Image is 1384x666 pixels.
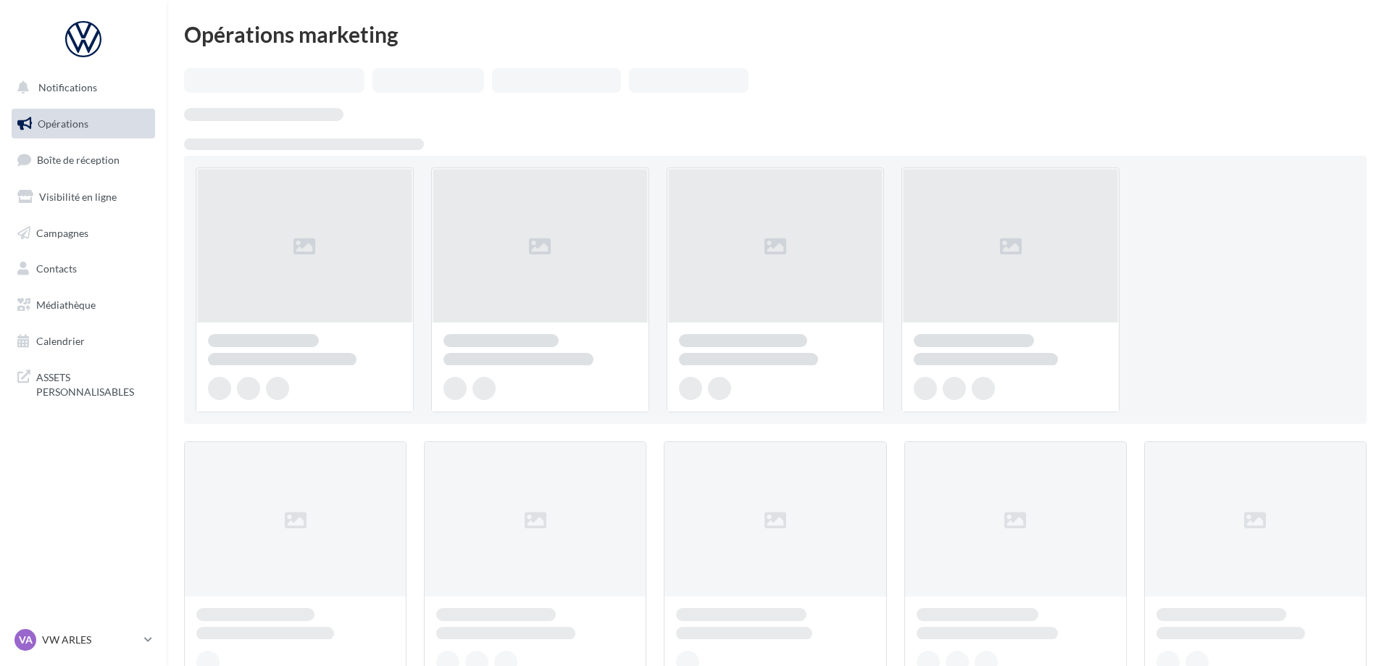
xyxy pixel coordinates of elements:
a: Visibilité en ligne [9,182,158,212]
a: ASSETS PERSONNALISABLES [9,362,158,404]
span: Visibilité en ligne [39,191,117,203]
button: Notifications [9,72,152,103]
a: Médiathèque [9,290,158,320]
span: Contacts [36,262,77,275]
span: ASSETS PERSONNALISABLES [36,367,149,399]
a: Calendrier [9,326,158,357]
span: Boîte de réception [37,154,120,166]
span: Campagnes [36,226,88,238]
span: Opérations [38,117,88,130]
span: Médiathèque [36,299,96,311]
a: Boîte de réception [9,144,158,175]
a: VA VW ARLES [12,626,155,654]
a: Contacts [9,254,158,284]
a: Opérations [9,109,158,139]
a: Campagnes [9,218,158,249]
span: VA [19,633,33,647]
span: Calendrier [36,335,85,347]
p: VW ARLES [42,633,138,647]
div: Opérations marketing [184,23,1367,45]
span: Notifications [38,81,97,93]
